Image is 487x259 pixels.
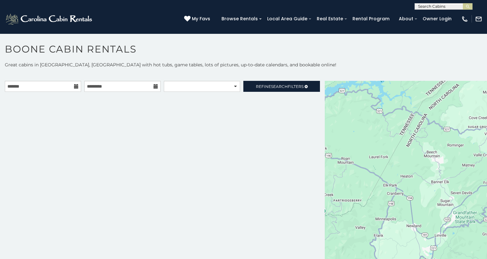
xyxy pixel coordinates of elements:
a: RefineSearchFilters [243,81,320,92]
a: Browse Rentals [218,14,261,24]
span: Refine Filters [256,84,304,89]
img: mail-regular-white.png [475,15,482,23]
a: Real Estate [314,14,346,24]
img: White-1-2.png [5,13,94,25]
span: My Favs [192,15,210,22]
span: Search [271,84,288,89]
img: phone-regular-white.png [461,15,468,23]
a: Local Area Guide [264,14,311,24]
a: My Favs [184,15,212,23]
a: Owner Login [419,14,455,24]
a: Rental Program [349,14,393,24]
a: About [396,14,417,24]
